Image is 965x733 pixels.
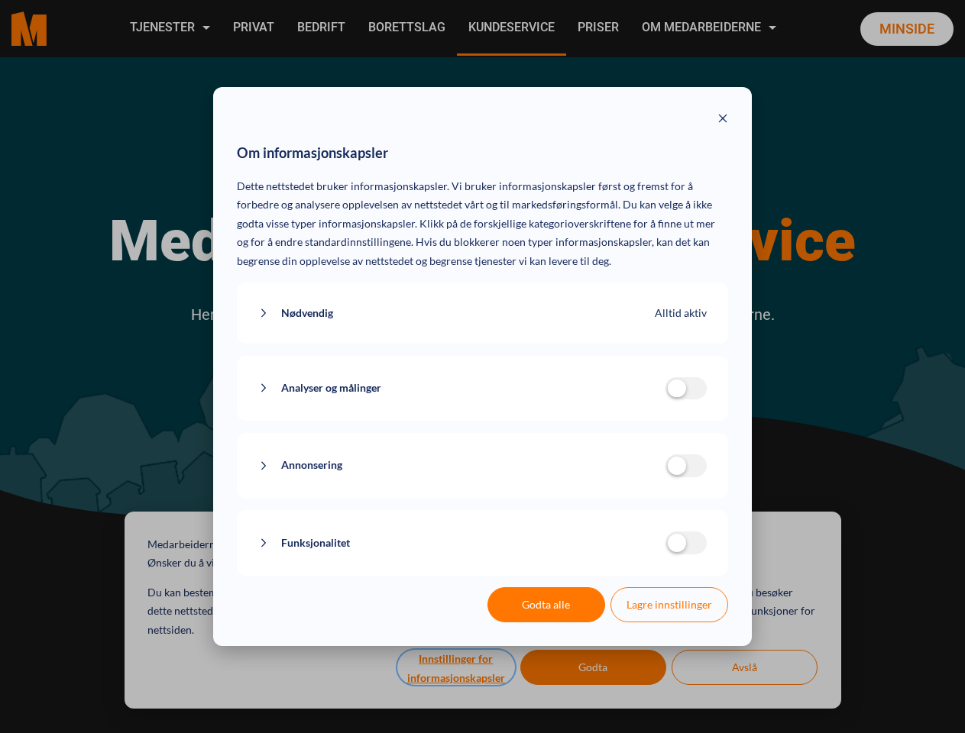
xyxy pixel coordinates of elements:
[610,587,728,622] button: Lagre innstillinger
[237,177,728,271] p: Dette nettstedet bruker informasjonskapsler. Vi bruker informasjonskapsler først og fremst for å ...
[281,534,350,553] span: Funksjonalitet
[258,534,665,553] button: Funksjonalitet
[258,456,665,475] button: Annonsering
[4,277,14,287] input: Jeg samtykker til Medarbeiderne AS sine vilkår for personvern og tjenester.
[487,587,605,622] button: Godta alle
[258,379,665,398] button: Analyser og målinger
[281,456,342,475] span: Annonsering
[717,111,728,130] button: Close modal
[281,379,381,398] span: Analyser og målinger
[237,141,388,166] span: Om informasjonskapsler
[281,304,333,323] span: Nødvendig
[655,304,707,323] span: Alltid aktiv
[258,304,655,323] button: Nødvendig
[19,276,213,302] p: Jeg samtykker til Medarbeiderne AS sine vilkår for personvern og tjenester.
